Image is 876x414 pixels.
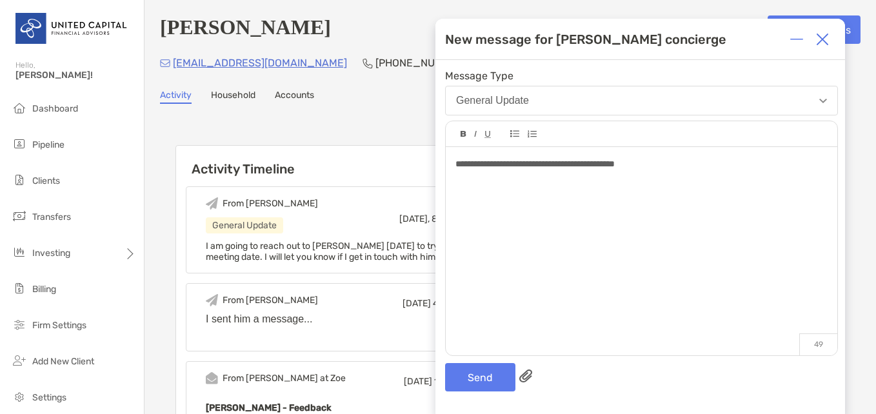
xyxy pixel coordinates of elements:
[32,356,94,367] span: Add New Client
[474,131,477,137] img: Editor control icon
[32,320,86,331] span: Firm Settings
[160,90,192,104] a: Activity
[363,58,373,68] img: Phone Icon
[768,15,861,44] button: Transfer Funds
[456,95,529,106] div: General Update
[223,295,318,306] div: From [PERSON_NAME]
[12,208,27,224] img: transfers icon
[434,376,480,387] span: 1:28 PM ED
[223,198,318,209] div: From [PERSON_NAME]
[206,241,526,262] span: I am going to reach out to [PERSON_NAME] [DATE] to try and confirm our next meeting date. I will ...
[12,281,27,296] img: billing icon
[206,294,218,306] img: Event icon
[790,33,803,46] img: Expand or collapse
[206,402,332,413] b: [PERSON_NAME] - Feedback
[375,55,466,71] p: [PHONE_NUMBER]
[668,15,757,44] button: Open Account
[275,90,314,104] a: Accounts
[32,175,60,186] span: Clients
[819,99,827,103] img: Open dropdown arrow
[206,217,283,233] div: General Update
[223,373,346,384] div: From [PERSON_NAME] at Zoe
[399,213,430,224] span: [DATE],
[32,103,78,114] span: Dashboard
[206,197,218,210] img: Event icon
[12,100,27,115] img: dashboard icon
[461,131,466,137] img: Editor control icon
[404,376,432,387] span: [DATE]
[484,131,491,138] img: Editor control icon
[32,248,70,259] span: Investing
[12,317,27,332] img: firm-settings icon
[799,333,837,355] p: 49
[32,392,66,403] span: Settings
[445,70,838,82] span: Message Type
[211,90,255,104] a: Household
[12,353,27,368] img: add_new_client icon
[445,32,726,47] div: New message for [PERSON_NAME] concierge
[432,213,480,224] span: 8:04 AM ED
[527,130,537,138] img: Editor control icon
[32,139,65,150] span: Pipeline
[445,363,515,391] button: Send
[15,5,128,52] img: United Capital Logo
[12,172,27,188] img: clients icon
[206,313,532,325] div: I sent him a message...
[15,70,136,81] span: [PERSON_NAME]!
[160,59,170,67] img: Email Icon
[206,372,218,384] img: Event icon
[433,298,480,309] span: 4:56 PM ED
[510,130,519,137] img: Editor control icon
[403,298,431,309] span: [DATE]
[12,389,27,404] img: settings icon
[12,136,27,152] img: pipeline icon
[445,86,838,115] button: General Update
[176,146,561,177] h6: Activity Timeline
[173,55,347,71] p: [EMAIL_ADDRESS][DOMAIN_NAME]
[816,33,829,46] img: Close
[32,212,71,222] span: Transfers
[12,244,27,260] img: investing icon
[160,15,331,44] h4: [PERSON_NAME]
[519,370,532,382] img: paperclip attachments
[32,284,56,295] span: Billing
